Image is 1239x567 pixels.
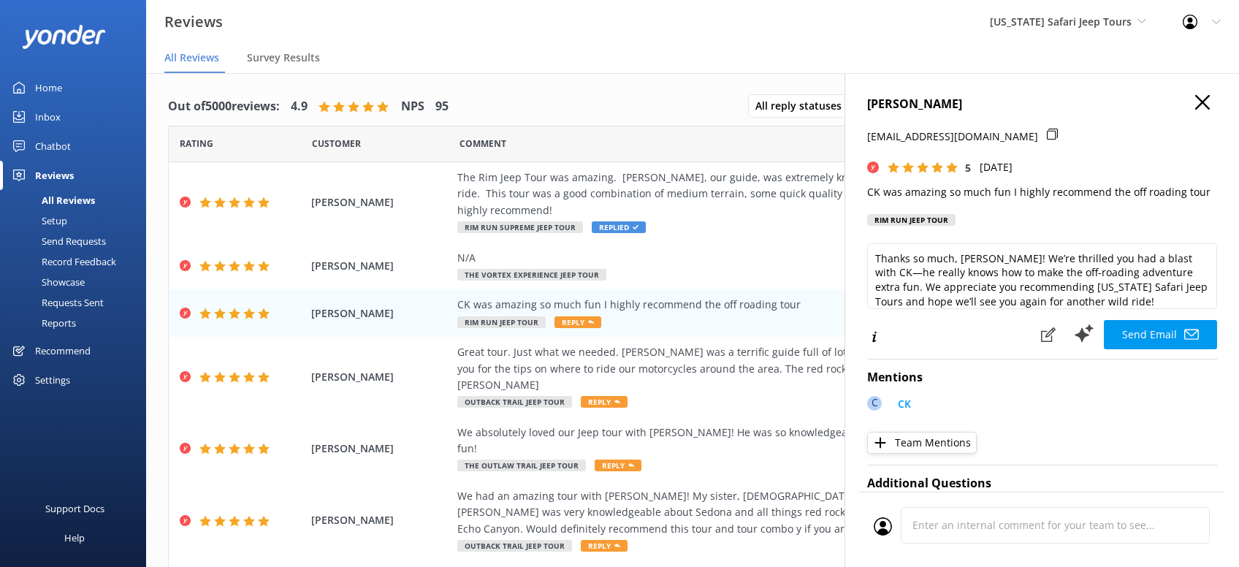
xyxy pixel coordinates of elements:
div: Settings [35,365,70,395]
div: We absolutely loved our Jeep tour with [PERSON_NAME]! He was so knowledgeable and informative and... [457,425,1118,457]
span: [PERSON_NAME] [311,369,450,385]
h3: Reviews [164,10,223,34]
div: Chatbot [35,132,71,161]
a: Requests Sent [9,292,146,313]
div: The Rim Jeep Tour was amazing. [PERSON_NAME], our guide, was extremely knowledgeable and personab... [457,170,1118,218]
span: Reply [595,460,641,471]
span: Rim Run Supreme Jeep Tour [457,221,583,233]
span: 5 [965,161,971,175]
div: Reports [9,313,76,333]
a: Record Feedback [9,251,146,272]
div: Recommend [35,336,91,365]
div: All Reviews [9,190,95,210]
span: Date [180,137,213,151]
button: Send Email [1104,320,1217,349]
a: Reports [9,313,146,333]
h4: Mentions [867,368,1217,387]
span: [PERSON_NAME] [311,441,450,457]
div: Inbox [35,102,61,132]
span: Rim Run Jeep Tour [457,316,546,328]
span: Date [312,137,361,151]
h4: 95 [435,97,449,116]
a: CK [891,396,911,416]
div: Home [35,73,62,102]
a: Send Requests [9,231,146,251]
a: All Reviews [9,190,146,210]
h4: NPS [401,97,424,116]
div: Reviews [35,161,74,190]
div: N/A [457,250,1118,266]
p: CK was amazing so much fun I highly recommend the off roading tour [867,184,1217,200]
div: CK was amazing so much fun I highly recommend the off roading tour [457,297,1118,313]
div: C [867,396,882,411]
span: Question [460,137,506,151]
h4: Additional Questions [867,474,1217,493]
p: CK [898,396,911,412]
div: Record Feedback [9,251,116,272]
div: We had an amazing tour with [PERSON_NAME]! My sister, [DEMOGRAPHIC_DATA] year old dad and I did t... [457,488,1118,537]
div: Requests Sent [9,292,104,313]
div: Great tour. Just what we needed. [PERSON_NAME] was a terrific guide full of lots of information a... [457,344,1118,393]
div: Support Docs [45,494,104,523]
span: Outback Trail Jeep Tour [457,540,572,552]
textarea: Thanks so much, [PERSON_NAME]! We’re thrilled you had a blast with CK—he really knows how to make... [867,243,1217,309]
button: Team Mentions [867,432,977,454]
span: [US_STATE] Safari Jeep Tours [990,15,1132,28]
h4: Out of 5000 reviews: [168,97,280,116]
div: Rim Run Jeep Tour [867,214,956,226]
h4: 4.9 [291,97,308,116]
div: Help [64,523,85,552]
span: All Reviews [164,50,219,65]
a: Setup [9,210,146,231]
span: All reply statuses [755,98,850,114]
span: Reply [554,316,601,328]
a: Showcase [9,272,146,292]
span: [PERSON_NAME] [311,512,450,528]
span: Reply [581,396,628,408]
div: Showcase [9,272,85,292]
div: Setup [9,210,67,231]
p: [EMAIL_ADDRESS][DOMAIN_NAME] [867,129,1038,145]
span: [PERSON_NAME] [311,305,450,321]
div: Send Requests [9,231,106,251]
span: The Vortex Experience Jeep Tour [457,269,606,281]
span: [PERSON_NAME] [311,194,450,210]
p: [DATE] [980,159,1013,175]
img: user_profile.svg [874,517,892,536]
span: The Outlaw Trail Jeep Tour [457,460,586,471]
span: Outback Trail Jeep Tour [457,396,572,408]
span: [PERSON_NAME] [311,258,450,274]
span: Reply [581,540,628,552]
span: Replied [592,221,646,233]
h4: [PERSON_NAME] [867,95,1217,114]
span: Survey Results [247,50,320,65]
img: yonder-white-logo.png [22,25,106,49]
button: Close [1195,95,1210,111]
